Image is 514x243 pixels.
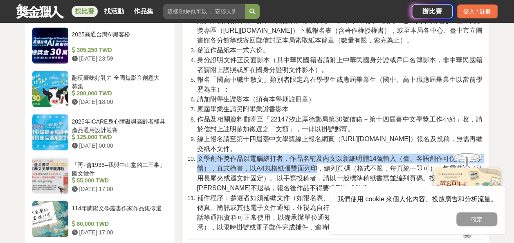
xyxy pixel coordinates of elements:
[197,106,288,112] span: 應屆畢業生請另附畢業證書影本
[72,30,165,46] div: 2025高通台灣AI黑客松
[163,4,245,19] input: 這樣Sale也可以： 安聯人壽創意銷售法募集
[197,115,482,132] span: 作品及相關資料郵寄至「22147汐止厚德郵局第30號信箱－第十四屆臺中文學獎工作小組」收，請於信封上註明參加徵選之「文類」，一律以掛號郵寄。
[337,196,497,202] span: 我們使用 cookie 來個人化內容、投放廣告和分析流量。
[72,204,165,219] div: 114年蘭陽文學叢書作家作品集徵選
[72,160,165,176] div: 「再‧會1936–我與中山堂的二三事」圖文徵件
[72,98,165,106] div: [DATE] 18:00
[197,96,314,103] span: 請加附學生證影本（須有本學期註冊章）
[72,74,165,89] div: 翻玩臺味好乳力-全國短影音創意大募集
[130,6,157,17] a: 作品集
[72,46,165,54] div: 305,250 TWD
[32,200,168,237] a: 114年蘭陽文學叢書作家作品集徵選 80,000 TWD [DATE] 17:00
[72,219,165,228] div: 80,000 TWD
[32,27,168,64] a: 2025高通台灣AI黑客松 305,250 TWD [DATE] 23:59
[197,155,482,191] span: 文學創作獎作品以電腦繕打者，作品名稱及內文以新細明體14號輸入（臺、客語創作可使用支援字體），直式橫書，以A4規格紙張雙面列印，編列頁碼（格式不限，每頁統一即可），無需裝訂（可用長尾夾或迴文針固...
[72,184,165,193] div: [DATE] 17:00
[72,54,165,63] div: [DATE] 23:59
[32,70,168,107] a: 翻玩臺味好乳力-全國短影音創意大募集 200,000 TWD [DATE] 18:00
[32,114,168,151] a: 2025年ICARE身心障礙與高齡者輔具產品通用設計競賽 125,000 TWD [DATE] 00:00
[197,194,482,230] span: 補件程序：參選者如須補繳文件（如報名表、作品、身分證明影本等），承辦單位得以電子郵件、傳真、簡訊或其他電子文件通知，並視為自行送達。參選者應確保所提供之電子郵件信箱、行動電話等通訊資料可正常使用...
[32,157,168,194] a: 「再‧會1936–我與中山堂的二三事」圖文徵件 55,000 TWD [DATE] 17:00
[457,4,498,18] div: 登入 / 註冊
[197,56,482,73] span: 身分證明文件正反面影本（具中華民國籍者請附上中華民國身分證或戶口名簿影本，非中華民國籍者請附上護照或所在國身分證明文件影本）。
[197,17,482,44] span: 請詳細填寫報名表一份，並請簽名。報名表可至本局網站首頁 > 藝文主題 > 文學或文史 > 臺中文學獎專區（[URL][DOMAIN_NAME]）下載報名表（含著作權授權書），或至本局各中心、臺中...
[197,76,482,93] span: 報名「國高中職生散文」類別者限定為在學學生或應屆畢業生（國中、高中職應屆畢業生以當前學歷為主）：
[456,212,497,226] button: 確定
[434,168,500,223] img: 968ab78a-c8e5-4181-8f9d-94c24feca916.png
[72,141,165,150] div: [DATE] 00:00
[72,117,165,133] div: 2025年ICARE身心障礙與高齡者輔具產品通用設計競賽
[72,6,98,17] a: 找比賽
[72,228,165,236] div: [DATE] 17:00
[412,4,453,18] a: 辦比賽
[197,47,269,54] span: 參選作品紙本一式六份。
[197,135,482,152] span: 線上報名請至第十四屆臺中文學獎線上報名網頁（[URL][DOMAIN_NAME]）報名及投稿，無需再繳交紙本文件。
[72,89,165,98] div: 200,000 TWD
[72,176,165,184] div: 55,000 TWD
[101,6,127,17] a: 找活動
[72,133,165,141] div: 125,000 TWD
